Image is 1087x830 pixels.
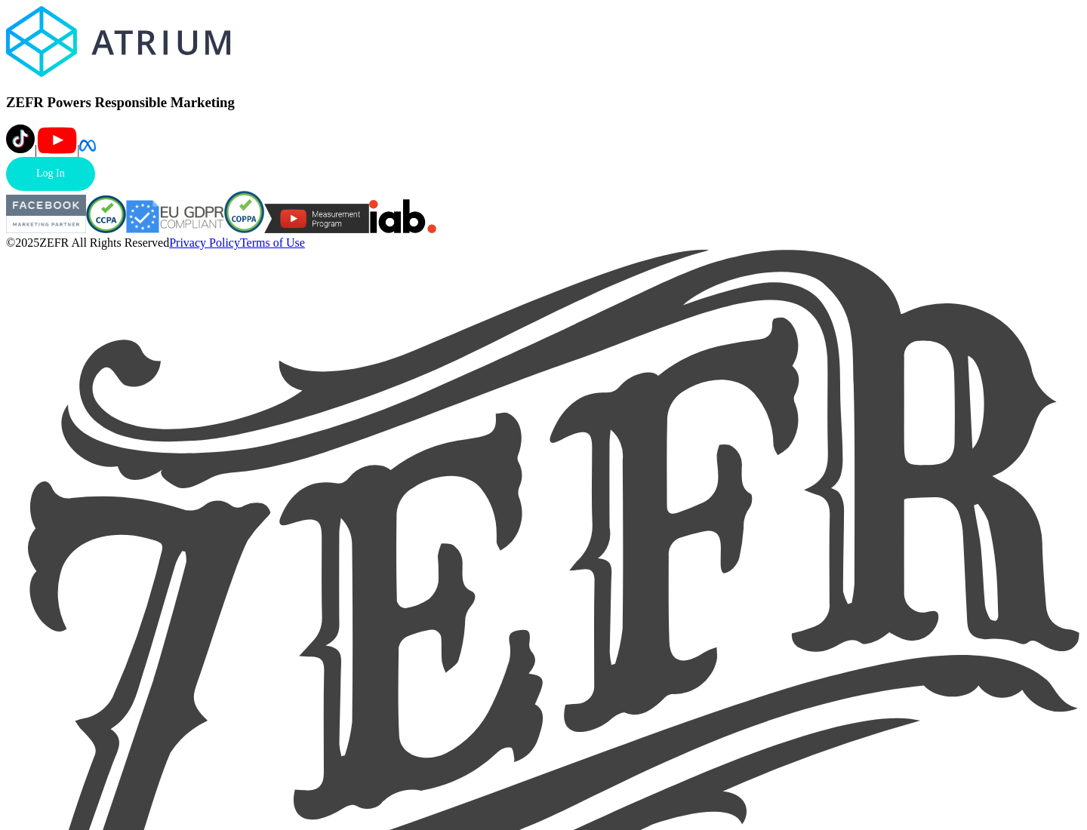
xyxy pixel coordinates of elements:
[6,236,169,249] span: © 2025 ZEFR All Rights Reserved
[264,204,369,233] img: YouTube Measurement Program
[6,157,95,191] a: Log In
[35,143,37,156] span: |
[6,195,86,233] img: Facebook Marketing Partner
[77,143,79,156] span: |
[169,236,240,249] a: Privacy Policy
[240,236,305,249] a: Terms of Use
[369,199,436,233] img: IAB
[224,191,264,233] img: COPPA Compliant
[86,195,126,233] img: CCPA Compliant
[126,200,224,233] img: GDPR Compliant
[6,94,1081,111] h1: ZEFR Powers Responsible Marketing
